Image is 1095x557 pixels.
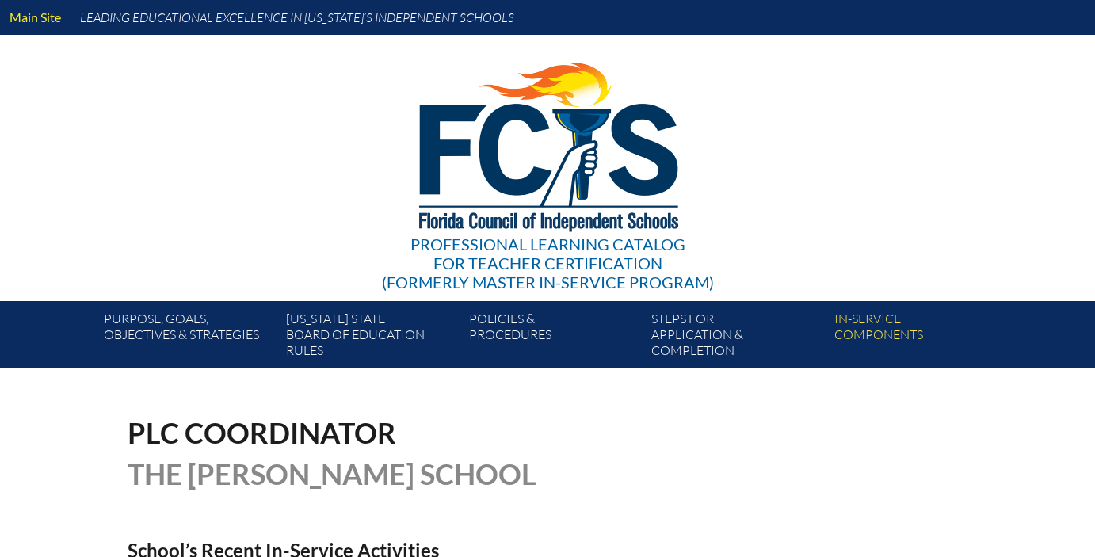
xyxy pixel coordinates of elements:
div: Professional Learning Catalog (formerly Master In-service Program) [382,235,714,292]
a: Main Site [3,6,67,28]
a: Purpose, goals,objectives & strategies [97,307,280,368]
span: PLC Coordinator [128,415,396,450]
img: FCISlogo221.eps [384,35,712,251]
a: Policies &Procedures [463,307,645,368]
a: Steps forapplication & completion [645,307,827,368]
span: for Teacher Certification [433,254,662,273]
a: In-servicecomponents [828,307,1010,368]
a: [US_STATE] StateBoard of Education rules [280,307,462,368]
span: The [PERSON_NAME] School [128,456,536,491]
a: Professional Learning Catalog for Teacher Certification(formerly Master In-service Program) [376,32,720,295]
